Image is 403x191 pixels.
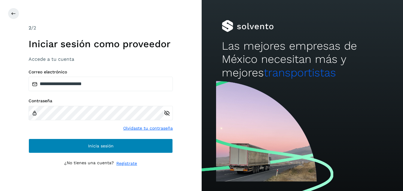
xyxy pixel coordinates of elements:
[29,139,173,153] button: Inicia sesión
[264,66,336,79] span: transportistas
[29,56,173,62] h3: Accede a tu cuenta
[29,98,173,103] label: Contraseña
[64,160,114,167] p: ¿No tienes una cuenta?
[29,69,173,75] label: Correo electrónico
[116,160,137,167] a: Regístrate
[29,38,173,50] h1: Iniciar sesión como proveedor
[29,25,31,31] span: 2
[88,144,114,148] span: Inicia sesión
[29,24,173,32] div: /2
[123,125,173,131] a: Olvidaste tu contraseña
[222,39,383,79] h2: Las mejores empresas de México necesitan más y mejores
